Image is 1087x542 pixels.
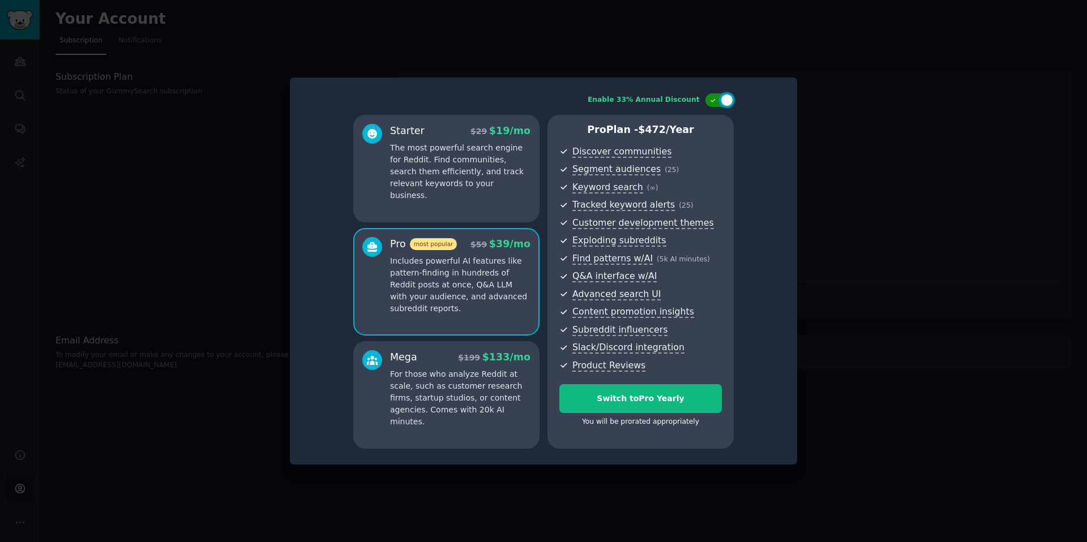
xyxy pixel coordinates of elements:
[572,217,714,229] span: Customer development themes
[572,253,653,265] span: Find patterns w/AI
[572,360,645,372] span: Product Reviews
[489,125,530,136] span: $ 19 /mo
[638,124,694,135] span: $ 472 /year
[390,350,417,364] div: Mega
[572,146,671,158] span: Discover communities
[572,306,694,318] span: Content promotion insights
[572,164,661,175] span: Segment audiences
[657,255,710,263] span: ( 5k AI minutes )
[679,201,693,209] span: ( 25 )
[559,417,722,427] div: You will be prorated appropriately
[390,237,457,251] div: Pro
[482,351,530,363] span: $ 133 /mo
[588,95,700,105] div: Enable 33% Annual Discount
[572,199,675,211] span: Tracked keyword alerts
[410,238,457,250] span: most popular
[470,240,487,249] span: $ 59
[559,384,722,413] button: Switch toPro Yearly
[572,182,643,193] span: Keyword search
[559,123,722,137] p: Pro Plan -
[572,342,684,354] span: Slack/Discord integration
[572,270,657,282] span: Q&A interface w/AI
[560,393,721,405] div: Switch to Pro Yearly
[572,289,661,300] span: Advanced search UI
[489,238,530,250] span: $ 39 /mo
[390,368,530,428] p: For those who analyze Reddit at scale, such as customer research firms, startup studios, or conte...
[458,353,480,362] span: $ 199
[572,235,666,247] span: Exploding subreddits
[390,124,425,138] div: Starter
[390,255,530,315] p: Includes powerful AI features like pattern-finding in hundreds of Reddit posts at once, Q&A LLM w...
[390,142,530,201] p: The most powerful search engine for Reddit. Find communities, search them efficiently, and track ...
[470,127,487,136] span: $ 29
[665,166,679,174] span: ( 25 )
[572,324,667,336] span: Subreddit influencers
[647,184,658,192] span: ( ∞ )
